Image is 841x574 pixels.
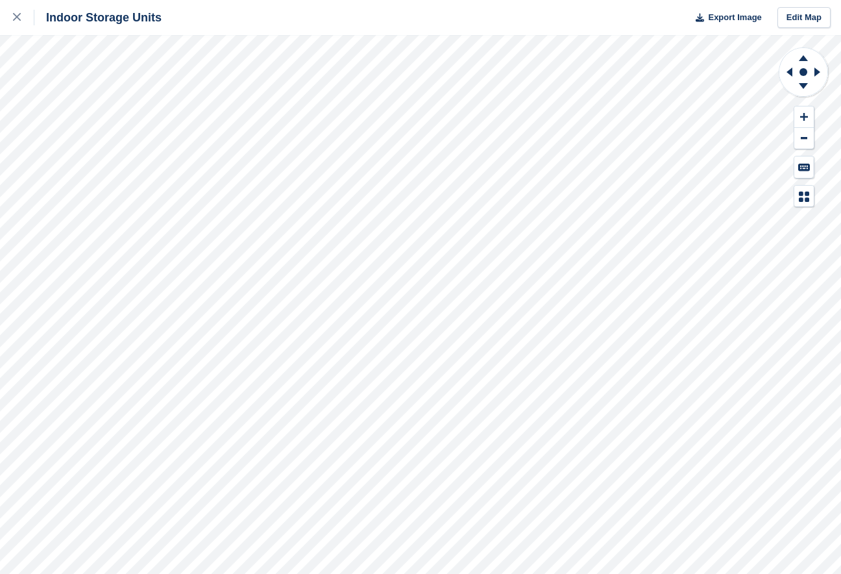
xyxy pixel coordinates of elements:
[794,128,814,149] button: Zoom Out
[794,156,814,178] button: Keyboard Shortcuts
[794,106,814,128] button: Zoom In
[34,10,162,25] div: Indoor Storage Units
[794,186,814,207] button: Map Legend
[688,7,762,29] button: Export Image
[708,11,761,24] span: Export Image
[777,7,831,29] a: Edit Map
